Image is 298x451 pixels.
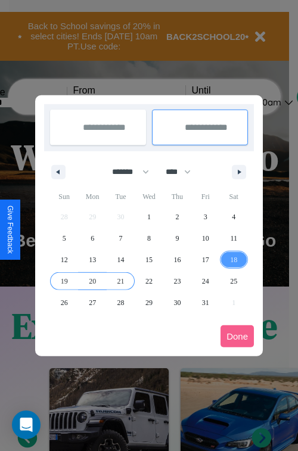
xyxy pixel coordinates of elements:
[89,292,96,313] span: 27
[78,292,106,313] button: 27
[117,249,125,270] span: 14
[50,270,78,292] button: 19
[117,270,125,292] span: 21
[135,249,163,270] button: 15
[12,410,41,439] div: Open Intercom Messenger
[135,187,163,206] span: Wed
[119,228,123,249] span: 7
[191,187,219,206] span: Fri
[163,228,191,249] button: 9
[232,206,235,228] span: 4
[107,228,135,249] button: 7
[220,187,248,206] span: Sat
[78,249,106,270] button: 13
[89,249,96,270] span: 13
[61,292,68,313] span: 26
[230,228,237,249] span: 11
[78,270,106,292] button: 20
[173,249,181,270] span: 16
[191,292,219,313] button: 31
[204,206,207,228] span: 3
[50,187,78,206] span: Sun
[175,228,179,249] span: 9
[147,206,151,228] span: 1
[163,206,191,228] button: 2
[145,249,153,270] span: 15
[202,292,209,313] span: 31
[107,187,135,206] span: Tue
[191,270,219,292] button: 24
[220,249,248,270] button: 18
[163,187,191,206] span: Thu
[145,292,153,313] span: 29
[220,206,248,228] button: 4
[135,206,163,228] button: 1
[78,187,106,206] span: Mon
[63,228,66,249] span: 5
[175,206,179,228] span: 2
[89,270,96,292] span: 20
[107,292,135,313] button: 28
[145,270,153,292] span: 22
[50,292,78,313] button: 26
[191,228,219,249] button: 10
[230,270,237,292] span: 25
[50,228,78,249] button: 5
[107,249,135,270] button: 14
[107,270,135,292] button: 21
[202,270,209,292] span: 24
[221,325,254,347] button: Done
[220,270,248,292] button: 25
[147,228,151,249] span: 8
[135,270,163,292] button: 22
[202,228,209,249] span: 10
[163,270,191,292] button: 23
[173,292,181,313] span: 30
[230,249,237,270] span: 18
[163,292,191,313] button: 30
[191,249,219,270] button: 17
[135,292,163,313] button: 29
[78,228,106,249] button: 6
[91,228,94,249] span: 6
[135,228,163,249] button: 8
[61,270,68,292] span: 19
[117,292,125,313] span: 28
[6,206,14,254] div: Give Feedback
[163,249,191,270] button: 16
[202,249,209,270] span: 17
[220,228,248,249] button: 11
[50,249,78,270] button: 12
[191,206,219,228] button: 3
[61,249,68,270] span: 12
[173,270,181,292] span: 23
